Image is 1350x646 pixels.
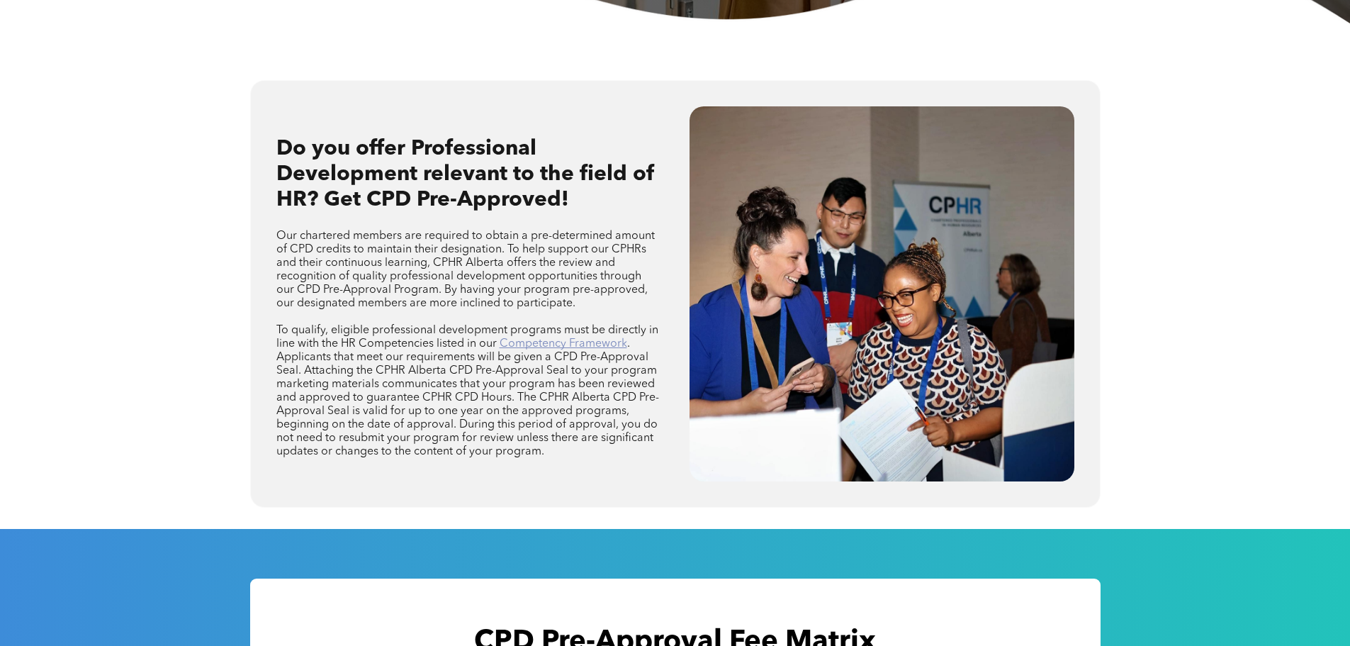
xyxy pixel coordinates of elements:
a: Competency Framework [500,338,627,350]
span: Do you offer Professional Development relevant to the field of HR? Get CPD Pre-Approved! [276,138,655,211]
span: . Applicants that meet our requirements will be given a CPD Pre-Approval Seal. Attaching the CPHR... [276,338,659,457]
span: To qualify, eligible professional development programs must be directly in line with the HR Compe... [276,325,658,350]
span: Our chartered members are required to obtain a pre-determined amount of CPD credits to maintain t... [276,230,655,309]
